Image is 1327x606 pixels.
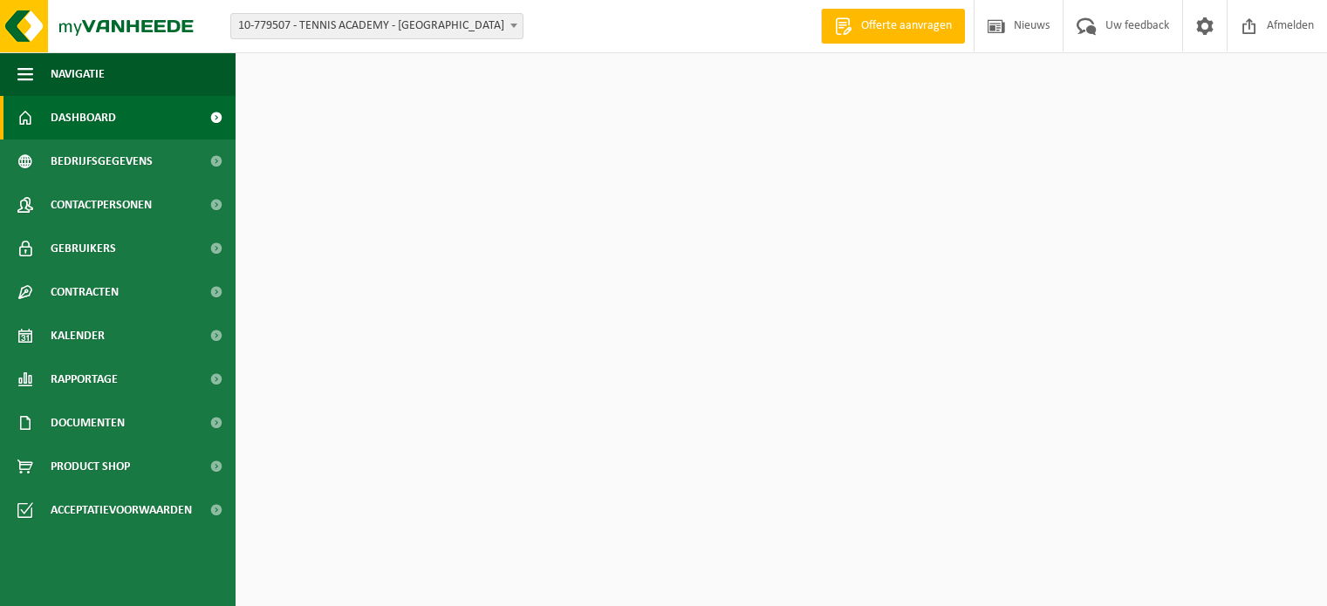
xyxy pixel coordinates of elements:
span: Offerte aanvragen [857,17,956,35]
span: Acceptatievoorwaarden [51,488,192,532]
span: Rapportage [51,357,118,401]
span: Navigatie [51,52,105,96]
span: Kalender [51,314,105,357]
span: Gebruikers [51,227,116,270]
span: Dashboard [51,96,116,140]
span: Product Shop [51,445,130,488]
span: Contactpersonen [51,183,152,227]
span: 10-779507 - TENNIS ACADEMY - GERAARDSBERGEN [231,14,523,38]
span: Contracten [51,270,119,314]
span: Documenten [51,401,125,445]
span: Bedrijfsgegevens [51,140,153,183]
a: Offerte aanvragen [821,9,965,44]
span: 10-779507 - TENNIS ACADEMY - GERAARDSBERGEN [230,13,523,39]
